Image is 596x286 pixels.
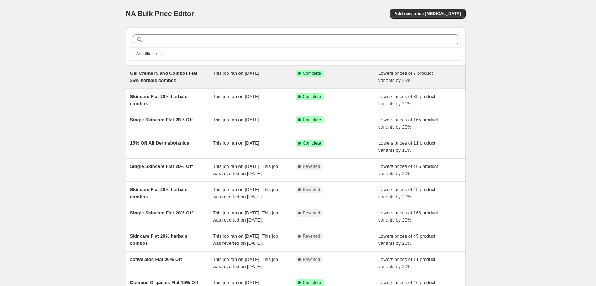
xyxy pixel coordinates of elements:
[213,257,278,269] span: This job ran on [DATE]. This job was reverted on [DATE].
[130,164,193,169] span: Single Skincare Flat 20% Off
[378,210,438,223] span: Lowers prices of 166 product variants by 20%
[213,140,261,146] span: This job ran on [DATE].
[378,164,438,176] span: Lowers prices of 166 product variants by 20%
[303,280,321,286] span: Complete
[130,187,187,199] span: Skincare Flat 20% herbals combos
[303,233,320,239] span: Reverted
[303,210,320,216] span: Reverted
[303,164,320,169] span: Reverted
[130,71,198,83] span: Gel Creme75 and Combos Flat 25% herbals combos
[303,71,321,76] span: Complete
[213,117,261,122] span: This job ran on [DATE].
[303,94,321,100] span: Complete
[126,10,194,18] span: NA Bulk Price Editor
[133,50,162,58] button: Add filter
[130,94,187,106] span: Skincare Flat 20% herbals combos
[130,233,187,246] span: Skincare Flat 20% herbals combos
[303,257,320,262] span: Reverted
[303,117,321,123] span: Complete
[378,140,435,153] span: Lowers prices of 11 product variants by 15%
[130,210,193,215] span: Single Skincare Flat 20% Off
[303,140,321,146] span: Complete
[394,11,461,16] span: Add new price [MEDICAL_DATA]
[378,71,433,83] span: Lowers prices of 7 product variants by 25%
[213,164,278,176] span: This job ran on [DATE]. This job was reverted on [DATE].
[130,140,189,146] span: 15% Off All Dermabotanics
[378,94,435,106] span: Lowers prices of 39 product variants by 20%
[136,51,153,57] span: Add filter
[378,233,435,246] span: Lowers prices of 45 product variants by 20%
[378,257,435,269] span: Lowers prices of 11 product variants by 20%
[390,9,465,19] button: Add new price [MEDICAL_DATA]
[130,280,198,285] span: Combos Organics Flat 15% Off
[378,187,435,199] span: Lowers prices of 45 product variants by 20%
[213,280,261,285] span: This job ran on [DATE].
[378,117,438,130] span: Lowers prices of 165 product variants by 20%
[303,187,320,193] span: Reverted
[213,187,278,199] span: This job ran on [DATE]. This job was reverted on [DATE].
[130,117,193,122] span: Single Skincare Flat 20% Off
[130,257,182,262] span: active aloe Flat 20% Off
[213,210,278,223] span: This job ran on [DATE]. This job was reverted on [DATE].
[213,233,278,246] span: This job ran on [DATE]. This job was reverted on [DATE].
[213,94,261,99] span: This job ran on [DATE].
[213,71,261,76] span: This job ran on [DATE].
